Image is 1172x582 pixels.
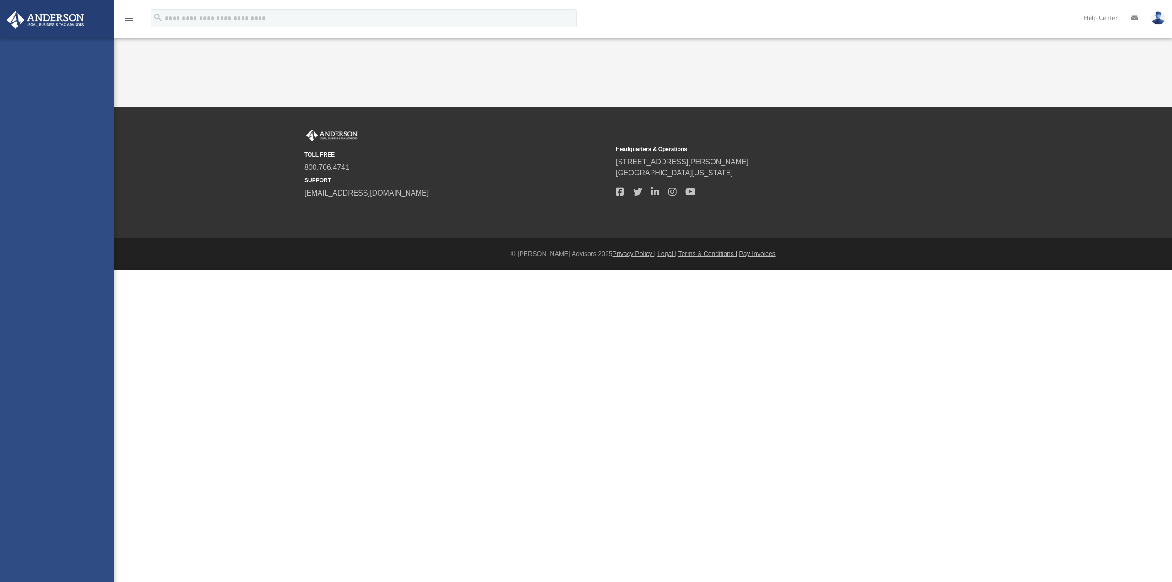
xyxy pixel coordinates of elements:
[657,250,677,257] a: Legal |
[114,249,1172,259] div: © [PERSON_NAME] Advisors 2025
[616,145,921,153] small: Headquarters & Operations
[124,13,135,24] i: menu
[124,17,135,24] a: menu
[1151,11,1165,25] img: User Pic
[616,169,733,177] a: [GEOGRAPHIC_DATA][US_STATE]
[304,189,429,197] a: [EMAIL_ADDRESS][DOMAIN_NAME]
[304,176,609,185] small: SUPPORT
[616,158,749,166] a: [STREET_ADDRESS][PERSON_NAME]
[304,151,609,159] small: TOLL FREE
[678,250,738,257] a: Terms & Conditions |
[613,250,656,257] a: Privacy Policy |
[304,130,359,141] img: Anderson Advisors Platinum Portal
[739,250,775,257] a: Pay Invoices
[153,12,163,22] i: search
[304,163,349,171] a: 800.706.4741
[4,11,87,29] img: Anderson Advisors Platinum Portal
